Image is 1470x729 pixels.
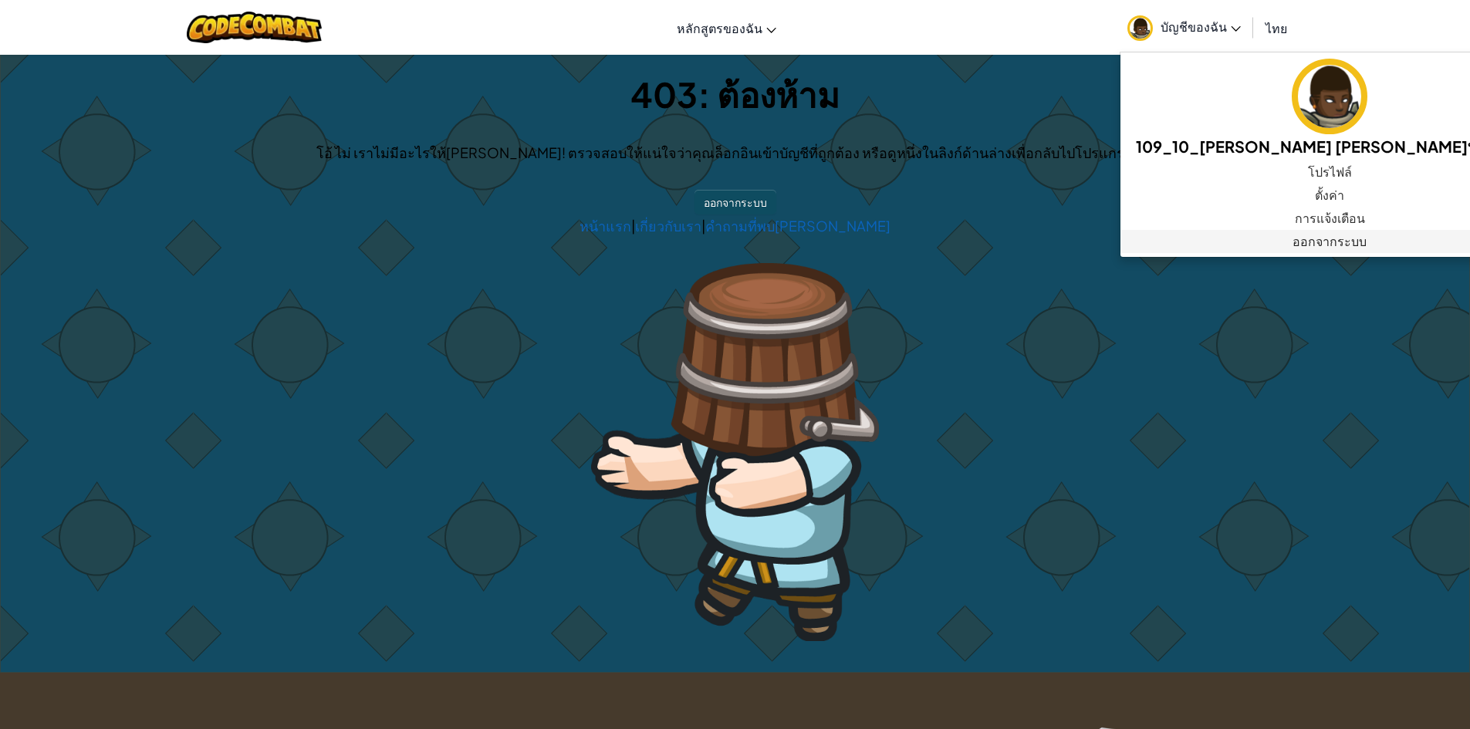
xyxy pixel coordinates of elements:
[635,217,701,235] a: เกี่ยวกับเรา
[705,217,890,235] a: คำถามที่พบ[PERSON_NAME]
[187,12,322,43] img: CodeCombat logo
[1120,3,1249,52] a: บัญชีของฉัน
[701,217,705,235] span: |
[1295,209,1365,228] span: การแจ้งเตือน
[669,7,784,49] a: หลักสูตรของฉัน
[1127,15,1153,41] img: avatar
[1292,59,1367,134] img: avatar
[1258,7,1295,49] a: ไทย
[591,263,879,641] img: 404_3.png
[694,190,776,214] button: ออกจากระบบ
[631,217,635,235] span: |
[16,141,1454,164] p: โอ้ ไม่ เราไม่มีอะไรให้[PERSON_NAME]! ตรวจสอบให้แน่ใจว่าคุณล็อกอินเข้าบัญชีที่ถูกต้อง หรือดูหนึ่ง...
[1266,20,1287,36] span: ไทย
[677,20,762,36] span: หลักสูตรของฉัน
[580,217,631,235] a: หน้าแรก
[717,73,840,116] span: ต้องห้าม
[1161,19,1241,35] span: บัญชีของฉัน
[630,73,717,116] span: 403:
